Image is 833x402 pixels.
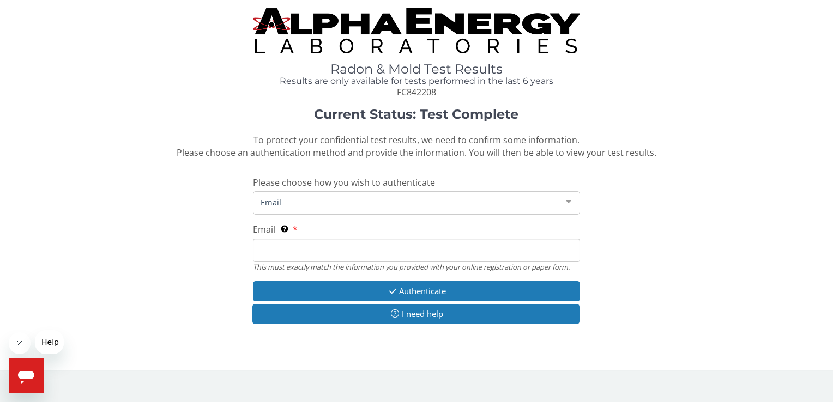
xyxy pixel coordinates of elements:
strong: Current Status: Test Complete [314,106,518,122]
iframe: Message from company [35,330,64,354]
span: To protect your confidential test results, we need to confirm some information. Please choose an ... [177,134,656,159]
h4: Results are only available for tests performed in the last 6 years [253,76,580,86]
div: This must exactly match the information you provided with your online registration or paper form. [253,262,580,272]
iframe: Close message [9,332,31,354]
button: Authenticate [253,281,580,301]
iframe: Button to launch messaging window [9,358,44,393]
h1: Radon & Mold Test Results [253,62,580,76]
span: Email [258,196,557,208]
img: TightCrop.jpg [253,8,580,53]
span: Please choose how you wish to authenticate [253,176,435,188]
button: I need help [252,304,579,324]
span: Email [253,223,275,235]
span: FC842208 [397,86,436,98]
